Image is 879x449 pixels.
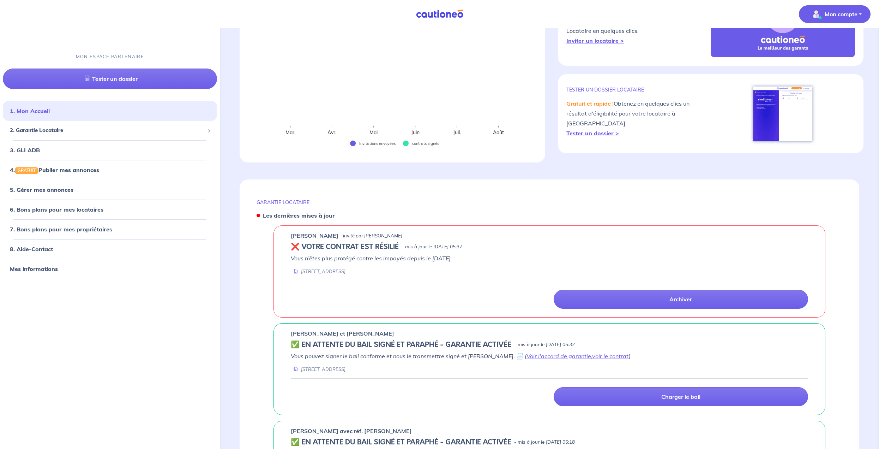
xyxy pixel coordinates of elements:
[749,83,816,145] img: simulateur.png
[3,262,217,276] div: Mes informations
[3,202,217,217] div: 6. Bons plans pour mes locataires
[592,353,629,360] a: voir le contrat
[799,5,871,23] button: illu_account_valid_menu.svgMon compte
[285,129,295,136] text: Mar.
[3,183,217,197] div: 5. Gérer mes annonces
[3,124,217,137] div: 2. Garantie Locataire
[411,129,420,136] text: Juin
[10,226,112,233] a: 7. Bons plans pour mes propriétaires
[554,290,808,309] a: Archiver
[291,268,345,275] div: [STREET_ADDRESS]
[291,243,808,251] div: state: REVOKED, Context: ,
[566,99,711,138] p: Obtenez en quelques clics un résultat d'éligibilité pour votre locataire à [GEOGRAPHIC_DATA].
[3,143,217,157] div: 3. GLI ADB
[10,206,103,213] a: 6. Bons plans pour mes locataires
[291,341,511,349] h5: ✅️️️ EN ATTENTE DU BAIL SIGNÉ ET PARAPHÉ - GARANTIE ACTIVÉE
[566,100,614,107] em: Gratuit et rapide !
[3,69,217,89] a: Tester un dossier
[291,438,808,447] div: state: CONTRACT-SIGNED, Context: FINISHED,FINISHED
[453,129,461,136] text: Juil.
[291,366,345,373] div: [STREET_ADDRESS]
[669,296,692,303] p: Archiver
[10,166,99,173] a: 4.GRATUITPublier mes annonces
[402,243,462,250] p: - mis à jour le [DATE] 05:37
[10,126,205,135] span: 2. Garantie Locataire
[811,8,822,20] img: illu_account_valid_menu.svg
[825,10,857,18] p: Mon compte
[10,186,73,193] a: 5. Gérer mes annonces
[10,147,40,154] a: 3. GLI ADB
[3,163,217,177] div: 4.GRATUITPublier mes annonces
[10,265,58,272] a: Mes informations
[291,353,631,360] em: Vous pouvez signer le bail conforme et nous le transmettre signé et [PERSON_NAME]. 📄 ( , )
[340,232,402,240] p: - invité par [PERSON_NAME]
[327,129,336,136] text: Avr.
[10,107,50,114] a: 1. Mon Accueil
[661,393,700,400] p: Charger le bail
[76,53,144,60] p: MON ESPACE PARTENAIRE
[10,246,53,253] a: 8. Aide-Contact
[566,87,711,93] p: TESTER un dossier locataire
[526,353,591,360] a: Voir l'accord de garantie
[257,199,842,206] p: GARANTIE LOCATAIRE
[3,104,217,118] div: 1. Mon Accueil
[291,341,808,349] div: state: CONTRACT-SIGNED, Context: FINISHED,FINISHED
[291,231,338,240] p: [PERSON_NAME]
[493,129,504,136] text: Août
[291,427,412,435] p: [PERSON_NAME] avec réf. [PERSON_NAME]
[554,387,808,406] a: Charger le bail
[291,243,399,251] h5: ❌ VOTRE CONTRAT EST RÉSILIÉ
[566,130,619,137] a: Tester un dossier >
[514,341,575,348] p: - mis à jour le [DATE] 05:32
[413,10,466,18] img: Cautioneo
[369,129,378,136] text: Mai
[566,37,624,44] a: Inviter un locataire >
[3,242,217,256] div: 8. Aide-Contact
[291,329,394,338] p: [PERSON_NAME] et [PERSON_NAME]
[3,222,217,236] div: 7. Bons plans pour mes propriétaires
[514,439,575,446] p: - mis à jour le [DATE] 05:18
[291,254,808,262] p: Vous n’êtes plus protégé contre les impayés depuis le [DATE]
[263,212,335,219] strong: Les dernières mises à jour
[291,438,511,447] h5: ✅️️️ EN ATTENTE DU BAIL SIGNÉ ET PARAPHÉ - GARANTIE ACTIVÉE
